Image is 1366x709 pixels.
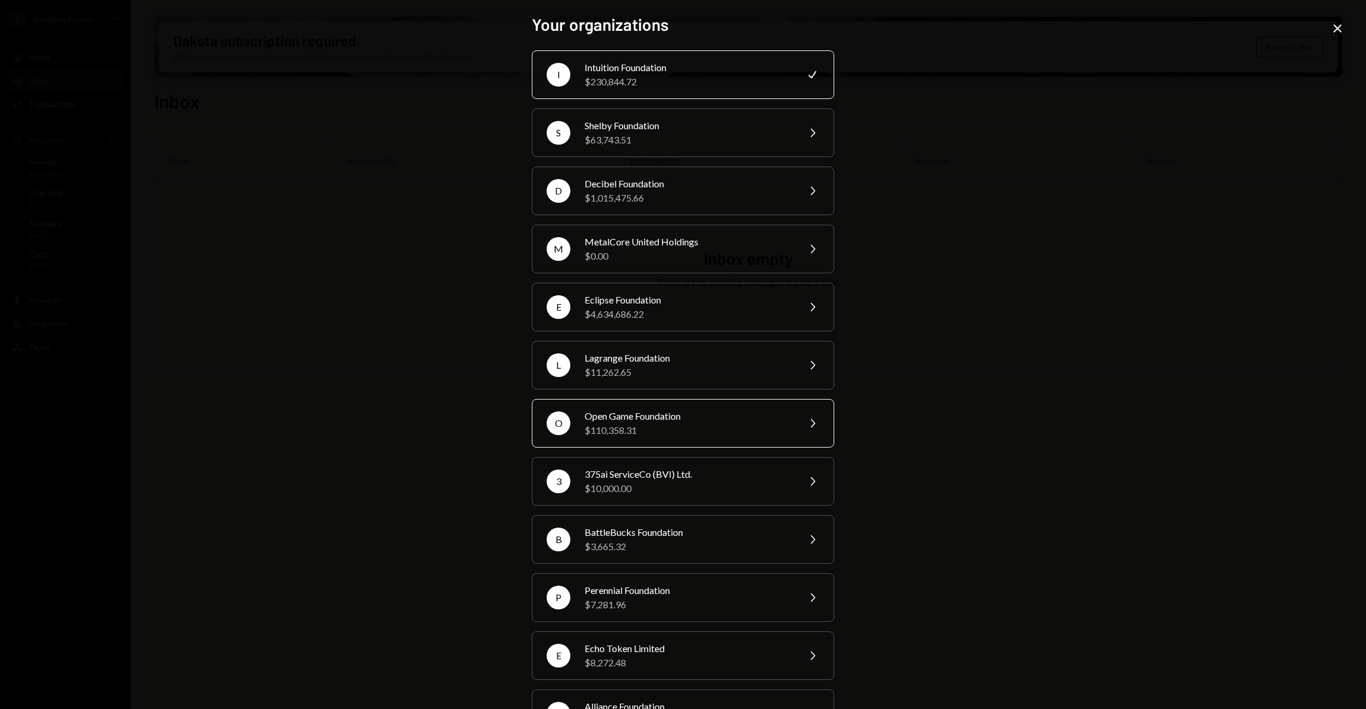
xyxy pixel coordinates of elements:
[547,179,570,203] div: D
[585,191,791,205] div: $1,015,475.66
[585,351,791,365] div: Lagrange Foundation
[547,470,570,493] div: 3
[532,225,834,273] button: MMetalCore United Holdings$0.00
[532,50,834,99] button: IIntuition Foundation$230,844.72
[585,583,791,598] div: Perennial Foundation
[585,656,791,670] div: $8,272.48
[532,573,834,622] button: PPerennial Foundation$7,281.96
[532,515,834,564] button: BBattleBucks Foundation$3,665.32
[547,528,570,551] div: B
[532,341,834,389] button: LLagrange Foundation$11,262.65
[585,177,791,191] div: Decibel Foundation
[585,481,791,496] div: $10,000.00
[547,586,570,609] div: P
[585,641,791,656] div: Echo Token Limited
[547,411,570,435] div: O
[585,525,791,539] div: BattleBucks Foundation
[585,133,791,147] div: $63,743.51
[532,283,834,331] button: EEclipse Foundation$4,634,686.22
[547,121,570,145] div: S
[532,167,834,215] button: DDecibel Foundation$1,015,475.66
[547,353,570,377] div: L
[585,235,791,249] div: MetalCore United Holdings
[547,237,570,261] div: M
[585,365,791,379] div: $11,262.65
[585,75,791,89] div: $230,844.72
[585,293,791,307] div: Eclipse Foundation
[532,108,834,157] button: SShelby Foundation$63,743.51
[585,598,791,612] div: $7,281.96
[547,295,570,319] div: E
[585,423,791,437] div: $110,358.31
[585,467,791,481] div: 375ai ServiceCo (BVI) Ltd.
[532,399,834,448] button: OOpen Game Foundation$110,358.31
[585,119,791,133] div: Shelby Foundation
[532,13,834,36] h2: Your organizations
[532,631,834,680] button: EEcho Token Limited$8,272.48
[585,307,791,321] div: $4,634,686.22
[585,409,791,423] div: Open Game Foundation
[585,60,791,75] div: Intuition Foundation
[532,457,834,506] button: 3375ai ServiceCo (BVI) Ltd.$10,000.00
[547,63,570,87] div: I
[547,644,570,668] div: E
[585,249,791,263] div: $0.00
[585,539,791,554] div: $3,665.32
